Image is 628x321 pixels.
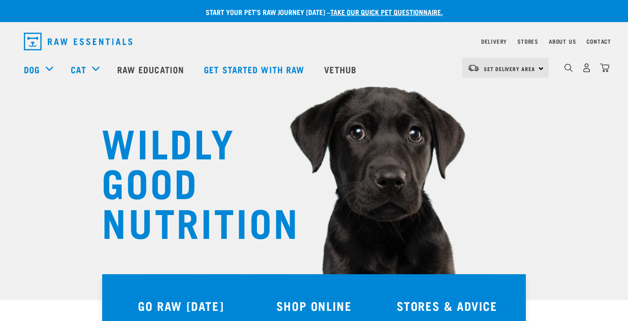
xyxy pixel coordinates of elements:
a: Delivery [481,40,507,43]
img: user.png [582,63,591,72]
img: home-icon@2x.png [600,63,609,72]
img: van-moving.png [467,64,479,72]
a: Get started with Raw [195,52,315,87]
img: home-icon-1@2x.png [564,64,573,72]
nav: dropdown navigation [17,29,611,54]
a: About Us [549,40,576,43]
a: Vethub [315,52,368,87]
a: Contact [586,40,611,43]
h1: WILDLY GOOD NUTRITION [102,121,279,241]
h3: GO RAW [DATE] [120,299,242,313]
img: Raw Essentials Logo [24,33,132,50]
a: Dog [24,63,40,76]
a: take our quick pet questionnaire. [330,10,443,14]
h3: SHOP ONLINE [253,299,375,313]
h3: STORES & ADVICE [386,299,508,313]
span: Set Delivery Area [484,67,535,70]
a: Raw Education [108,52,195,87]
a: Stores [517,40,538,43]
a: Cat [71,63,86,76]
